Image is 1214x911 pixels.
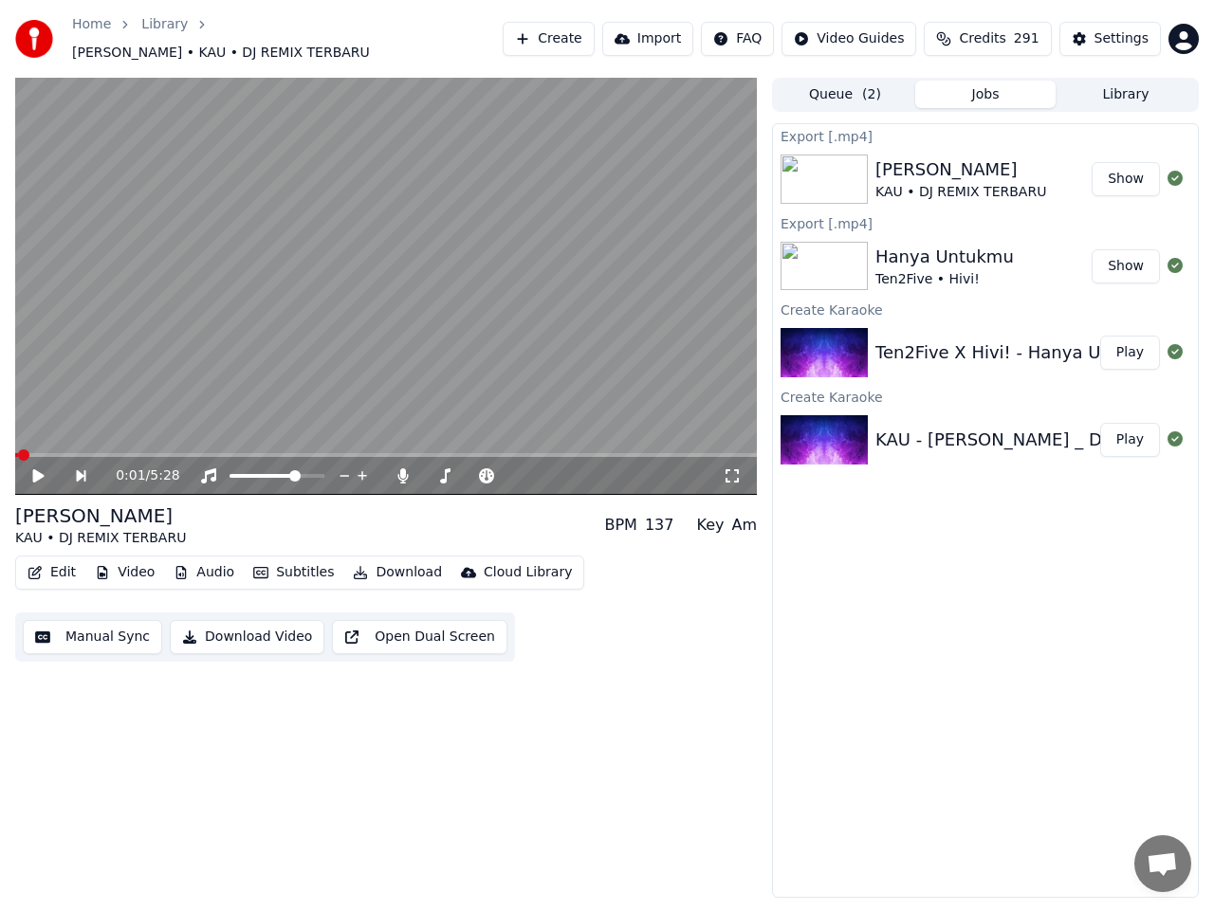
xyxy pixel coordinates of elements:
[150,466,179,485] span: 5:28
[875,183,1046,202] div: KAU • DJ REMIX TERBARU
[1056,81,1196,108] button: Library
[116,466,145,485] span: 0:01
[775,81,915,108] button: Queue
[602,22,693,56] button: Import
[773,298,1198,320] div: Create Karaoke
[645,514,674,537] div: 137
[1094,29,1149,48] div: Settings
[701,22,774,56] button: FAQ
[959,29,1005,48] span: Credits
[345,559,450,586] button: Download
[1100,423,1160,457] button: Play
[1134,835,1191,892] div: Open chat
[332,620,507,654] button: Open Dual Screen
[166,559,242,586] button: Audio
[773,124,1198,147] div: Export [.mp4]
[915,81,1056,108] button: Jobs
[20,559,83,586] button: Edit
[604,514,636,537] div: BPM
[170,620,324,654] button: Download Video
[72,44,370,63] span: [PERSON_NAME] • KAU • DJ REMIX TERBARU
[875,270,1014,289] div: Ten2Five • Hivi!
[862,85,881,104] span: ( 2 )
[72,15,111,34] a: Home
[484,563,572,582] div: Cloud Library
[116,466,161,485] div: /
[141,15,188,34] a: Library
[23,620,162,654] button: Manual Sync
[1014,29,1039,48] span: 291
[72,15,503,63] nav: breadcrumb
[924,22,1051,56] button: Credits291
[503,22,595,56] button: Create
[1100,336,1160,370] button: Play
[875,244,1014,270] div: Hanya Untukmu
[731,514,757,537] div: Am
[1092,249,1160,283] button: Show
[782,22,916,56] button: Video Guides
[15,529,186,548] div: KAU • DJ REMIX TERBARU
[773,385,1198,408] div: Create Karaoke
[1059,22,1161,56] button: Settings
[15,502,186,529] div: [PERSON_NAME]
[773,211,1198,234] div: Export [.mp4]
[87,559,162,586] button: Video
[875,156,1046,183] div: [PERSON_NAME]
[1092,162,1160,196] button: Show
[246,559,341,586] button: Subtitles
[15,20,53,58] img: youka
[696,514,724,537] div: Key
